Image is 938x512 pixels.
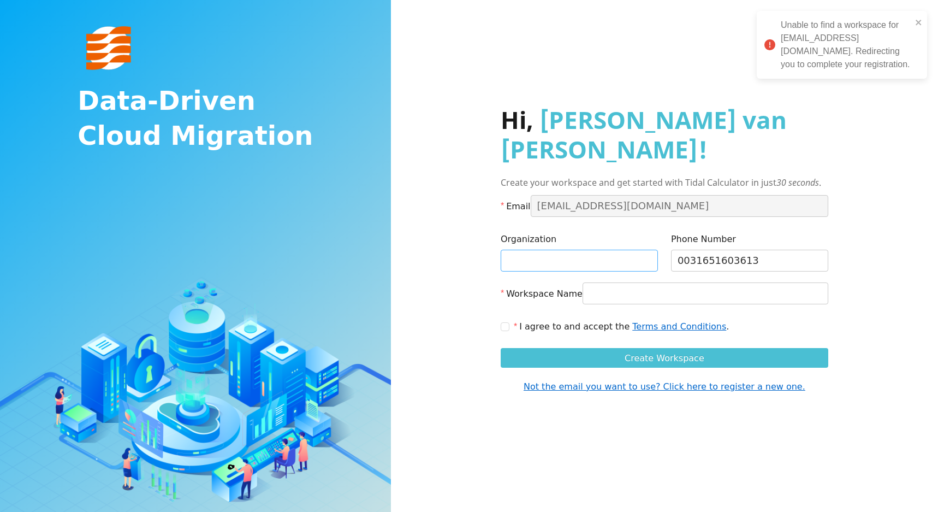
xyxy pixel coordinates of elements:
input: Workspace Name [583,283,828,304]
span: [PERSON_NAME] van [PERSON_NAME] ! [501,103,787,166]
input: Phone Number [671,250,828,272]
input: Organization [501,250,658,272]
label: Email [501,195,531,217]
div: Hi, [501,105,828,164]
a: Terms and Conditions [630,321,726,332]
i: 30 seconds [776,176,819,189]
label: Organization [501,228,556,250]
input: Email [531,195,828,217]
span: Create Workspace [625,351,704,365]
span: Not the email you want to use? Click here to register a new one. [524,380,805,393]
span: I agree to and accept the . [514,321,729,332]
div: Unable to find a workspace for [EMAIL_ADDRESS][DOMAIN_NAME]. Redirecting you to complete your reg... [781,19,912,71]
div: Create your workspace and get started with Tidal Calculator in just . [501,176,828,190]
button: close [915,15,923,28]
button: Not the email you want to use? Click here to register a new one. [515,376,814,396]
label: Workspace Name [501,283,583,304]
button: Create Workspace [501,348,828,368]
label: Phone Number [671,228,736,250]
